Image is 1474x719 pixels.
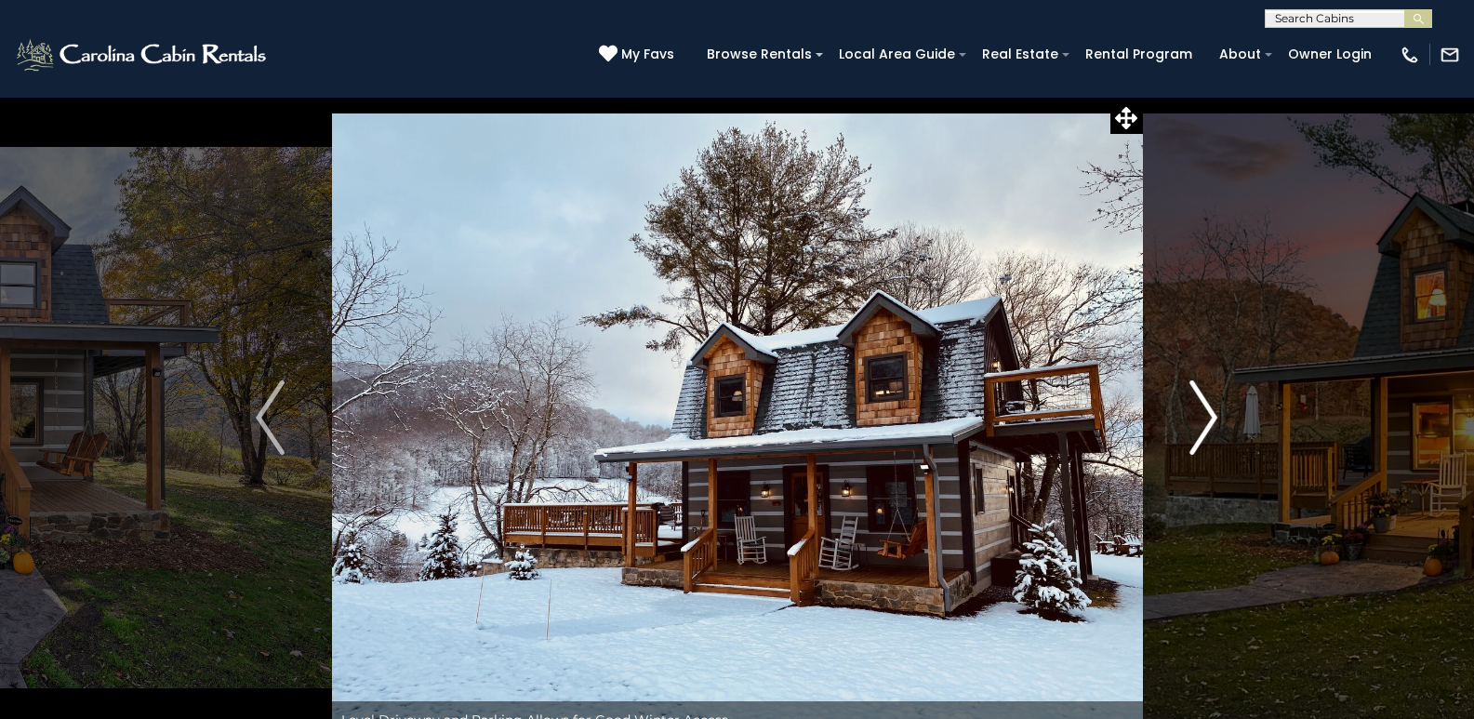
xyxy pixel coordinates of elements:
img: mail-regular-white.png [1440,45,1460,65]
img: phone-regular-white.png [1400,45,1420,65]
a: Browse Rentals [697,40,821,69]
img: White-1-2.png [14,36,272,73]
span: My Favs [621,45,674,64]
a: Rental Program [1076,40,1202,69]
a: Real Estate [973,40,1068,69]
img: arrow [256,380,284,455]
a: Local Area Guide [830,40,964,69]
a: My Favs [599,45,679,65]
a: About [1210,40,1270,69]
a: Owner Login [1279,40,1381,69]
img: arrow [1189,380,1217,455]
